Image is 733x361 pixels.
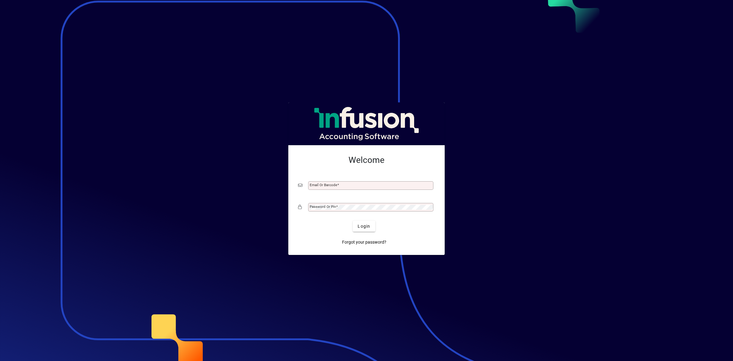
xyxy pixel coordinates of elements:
[342,239,386,245] span: Forgot your password?
[340,237,389,248] a: Forgot your password?
[310,183,337,187] mat-label: Email or Barcode
[298,155,435,165] h2: Welcome
[310,204,336,209] mat-label: Password or Pin
[353,221,375,232] button: Login
[358,223,370,230] span: Login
